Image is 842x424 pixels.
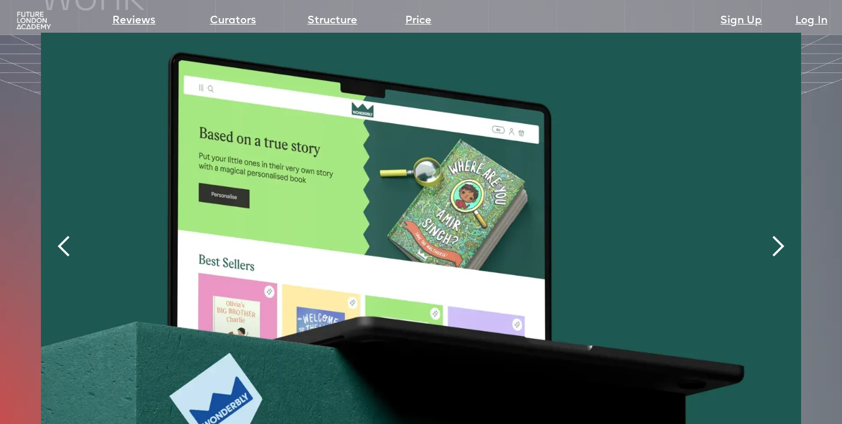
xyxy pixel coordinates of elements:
a: Curators [210,13,256,29]
a: Sign Up [720,13,762,29]
a: Reviews [112,13,156,29]
a: Price [405,13,432,29]
a: Log In [795,13,827,29]
a: Structure [308,13,357,29]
